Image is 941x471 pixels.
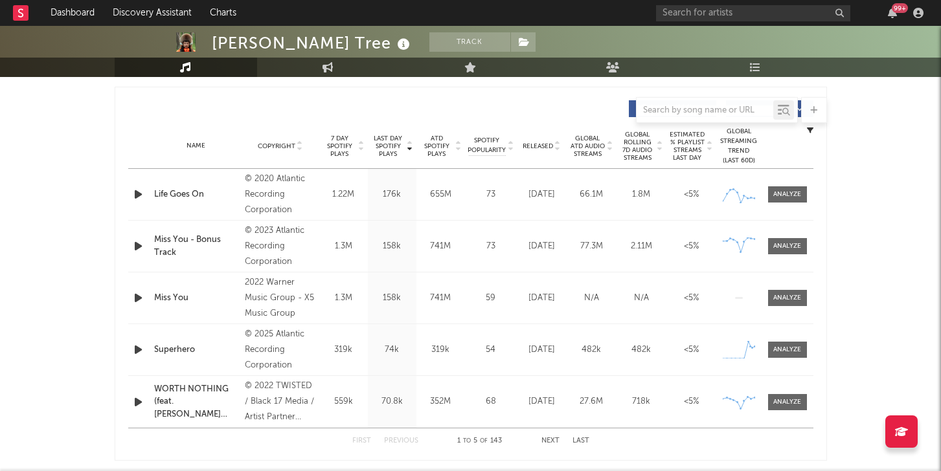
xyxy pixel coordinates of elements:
div: 73 [468,240,514,253]
div: Global Streaming Trend (Last 60D) [720,127,758,166]
input: Search by song name or URL [637,105,773,116]
div: © 2022 TWISTED / Black 17 Media / Artist Partner Group, Inc. [245,378,315,425]
div: N/A [620,292,663,305]
a: Superhero [154,344,239,356]
div: 352M [420,395,462,408]
button: Track [429,32,510,52]
span: 7 Day Spotify Plays [323,135,357,158]
div: © 2020 Atlantic Recording Corporation [245,171,315,218]
div: 741M [420,240,462,253]
span: Estimated % Playlist Streams Last Day [670,131,705,162]
div: 319k [420,344,462,356]
a: Miss You [154,292,239,305]
div: 158k [371,292,413,305]
div: 718k [620,395,663,408]
span: ATD Spotify Plays [420,135,454,158]
div: 559k [323,395,365,408]
div: <5% [670,344,713,356]
span: Released [523,142,553,150]
span: Last Day Spotify Plays [371,135,405,158]
span: of [480,438,488,444]
div: [DATE] [520,344,563,356]
span: to [463,438,471,444]
span: Spotify Popularity [468,136,506,155]
div: [DATE] [520,188,563,201]
button: 99+ [888,8,897,18]
div: 66.1M [570,188,613,201]
span: Copyright [258,142,295,150]
div: 482k [620,344,663,356]
button: Last [573,437,589,444]
div: 73 [468,188,514,201]
div: 1.8M [620,188,663,201]
div: [DATE] [520,395,563,408]
span: Global ATD Audio Streams [570,135,606,158]
div: Name [154,141,239,151]
div: 319k [323,344,365,356]
div: [DATE] [520,240,563,253]
div: 70.8k [371,395,413,408]
div: 2.11M [620,240,663,253]
div: 74k [371,344,413,356]
span: Global Rolling 7D Audio Streams [620,131,655,162]
a: Life Goes On [154,188,239,201]
div: 655M [420,188,462,201]
input: Search for artists [656,5,850,21]
div: 68 [468,395,514,408]
a: WORTH NOTHING (feat. [PERSON_NAME] Tree) - Fast & Furious: Drift Tape/Phonk Vol 1 [154,383,239,421]
a: Miss You - Bonus Track [154,234,239,259]
div: 1 5 143 [444,433,516,449]
div: © 2025 Atlantic Recording Corporation [245,327,315,373]
div: 1.22M [323,188,365,201]
div: 27.6M [570,395,613,408]
button: Next [541,437,560,444]
div: [DATE] [520,292,563,305]
div: <5% [670,188,713,201]
div: 99 + [892,3,908,13]
div: 77.3M [570,240,613,253]
div: 741M [420,292,462,305]
div: <5% [670,292,713,305]
div: 54 [468,344,514,356]
div: 59 [468,292,514,305]
div: <5% [670,240,713,253]
div: 1.3M [323,292,365,305]
div: N/A [570,292,613,305]
div: <5% [670,395,713,408]
div: 482k [570,344,613,356]
div: 1.3M [323,240,365,253]
button: First [352,437,371,444]
div: 2022 Warner Music Group - X5 Music Group [245,275,315,322]
div: 158k [371,240,413,253]
div: 176k [371,188,413,201]
div: [PERSON_NAME] Tree [212,32,413,54]
div: © 2023 Atlantic Recording Corporation [245,223,315,270]
button: Previous [384,437,418,444]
